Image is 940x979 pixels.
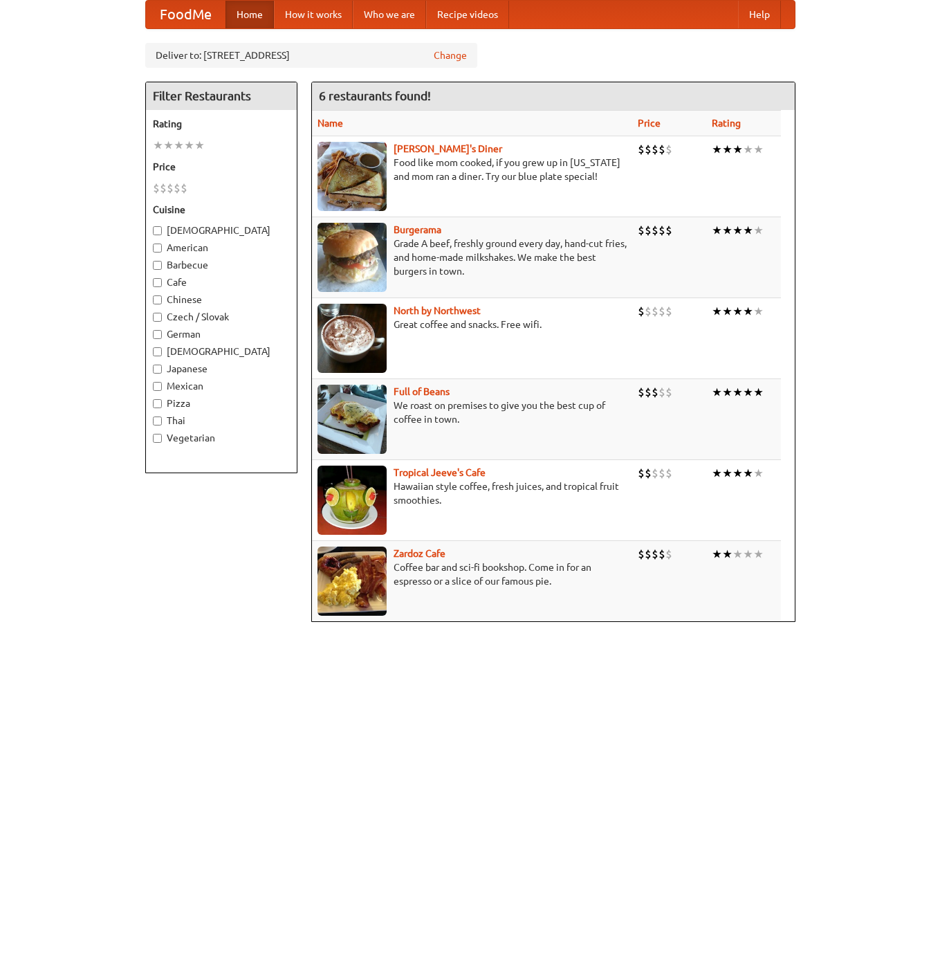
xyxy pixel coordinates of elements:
[638,223,645,238] li: $
[743,547,753,562] li: ★
[319,89,431,102] ng-pluralize: 6 restaurants found!
[743,385,753,400] li: ★
[753,142,764,157] li: ★
[153,330,162,339] input: German
[658,304,665,319] li: $
[153,223,290,237] label: [DEMOGRAPHIC_DATA]
[167,181,174,196] li: $
[665,466,672,481] li: $
[652,142,658,157] li: $
[658,142,665,157] li: $
[317,399,627,426] p: We roast on premises to give you the best cup of coffee in town.
[712,223,722,238] li: ★
[160,181,167,196] li: $
[394,386,450,397] a: Full of Beans
[753,547,764,562] li: ★
[153,278,162,287] input: Cafe
[732,547,743,562] li: ★
[153,181,160,196] li: $
[394,143,502,154] a: [PERSON_NAME]'s Diner
[652,466,658,481] li: $
[434,48,467,62] a: Change
[658,223,665,238] li: $
[394,548,445,559] a: Zardoz Cafe
[638,385,645,400] li: $
[153,117,290,131] h5: Rating
[638,547,645,562] li: $
[638,304,645,319] li: $
[665,547,672,562] li: $
[353,1,426,28] a: Who we are
[638,118,661,129] a: Price
[732,223,743,238] li: ★
[153,310,290,324] label: Czech / Slovak
[712,466,722,481] li: ★
[722,304,732,319] li: ★
[274,1,353,28] a: How it works
[317,237,627,278] p: Grade A beef, freshly ground every day, hand-cut fries, and home-made milkshakes. We make the bes...
[153,382,162,391] input: Mexican
[181,181,187,196] li: $
[665,385,672,400] li: $
[652,304,658,319] li: $
[153,241,290,255] label: American
[317,466,387,535] img: jeeves.jpg
[317,385,387,454] img: beans.jpg
[665,223,672,238] li: $
[394,224,441,235] a: Burgerama
[146,1,225,28] a: FoodMe
[645,142,652,157] li: $
[665,142,672,157] li: $
[712,304,722,319] li: ★
[153,226,162,235] input: [DEMOGRAPHIC_DATA]
[743,142,753,157] li: ★
[738,1,781,28] a: Help
[153,431,290,445] label: Vegetarian
[722,547,732,562] li: ★
[645,547,652,562] li: $
[153,414,290,428] label: Thai
[317,223,387,292] img: burgerama.jpg
[153,362,290,376] label: Japanese
[645,466,652,481] li: $
[194,138,205,153] li: ★
[153,345,290,358] label: [DEMOGRAPHIC_DATA]
[658,547,665,562] li: $
[145,43,477,68] div: Deliver to: [STREET_ADDRESS]
[153,244,162,253] input: American
[174,181,181,196] li: $
[732,142,743,157] li: ★
[743,223,753,238] li: ★
[645,304,652,319] li: $
[638,142,645,157] li: $
[153,275,290,289] label: Cafe
[153,379,290,393] label: Mexican
[317,156,627,183] p: Food like mom cooked, if you grew up in [US_STATE] and mom ran a diner. Try our blue plate special!
[732,385,743,400] li: ★
[658,466,665,481] li: $
[743,466,753,481] li: ★
[712,142,722,157] li: ★
[317,118,343,129] a: Name
[712,385,722,400] li: ★
[317,547,387,616] img: zardoz.jpg
[394,467,486,478] a: Tropical Jeeve's Cafe
[743,304,753,319] li: ★
[732,304,743,319] li: ★
[753,304,764,319] li: ★
[753,466,764,481] li: ★
[317,142,387,211] img: sallys.jpg
[146,82,297,110] h4: Filter Restaurants
[426,1,509,28] a: Recipe videos
[153,313,162,322] input: Czech / Slovak
[638,466,645,481] li: $
[753,223,764,238] li: ★
[652,547,658,562] li: $
[722,142,732,157] li: ★
[317,318,627,331] p: Great coffee and snacks. Free wifi.
[722,466,732,481] li: ★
